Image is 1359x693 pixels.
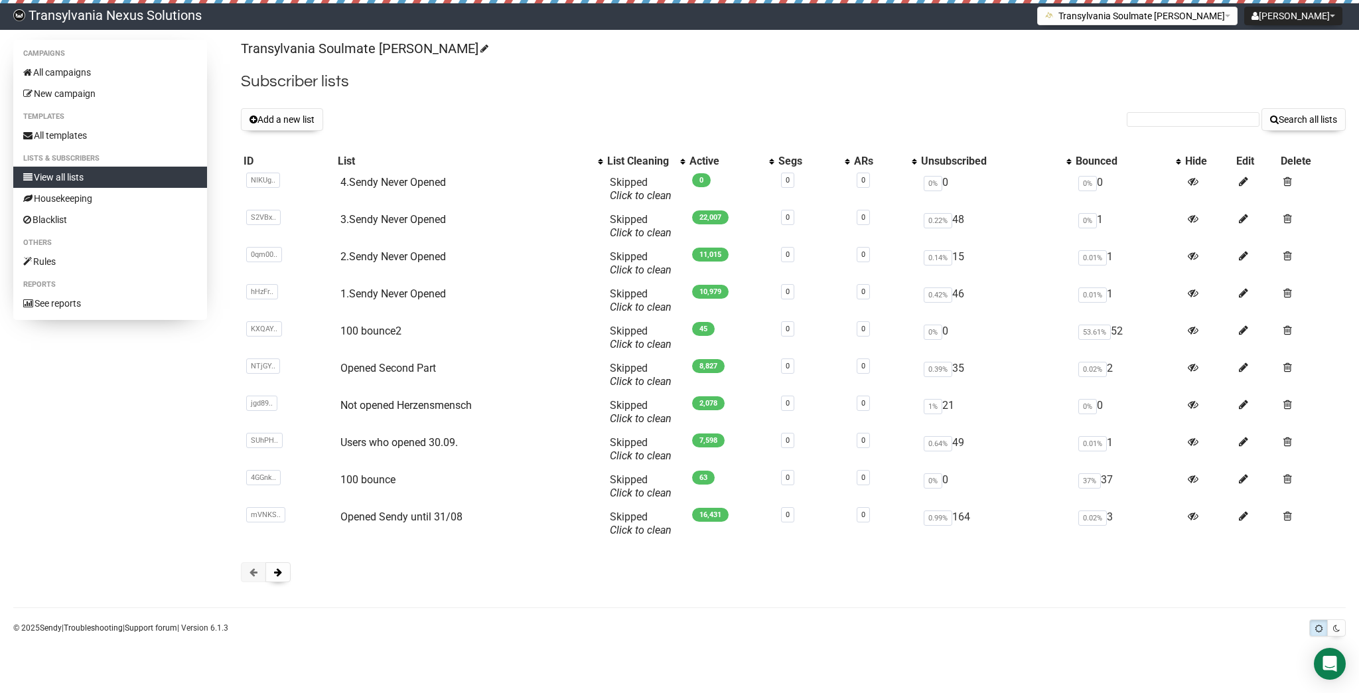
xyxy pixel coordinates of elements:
[13,46,207,62] li: Campaigns
[1073,208,1182,245] td: 1
[918,208,1073,245] td: 48
[13,188,207,209] a: Housekeeping
[918,152,1073,171] th: Unsubscribed: No sort applied, activate to apply an ascending sort
[786,473,790,482] a: 0
[861,176,865,185] a: 0
[692,471,715,485] span: 63
[246,507,285,522] span: mVNKS..
[786,399,790,408] a: 0
[13,167,207,188] a: View all lists
[1073,394,1182,431] td: 0
[610,449,672,462] a: Click to clean
[610,189,672,202] a: Click to clean
[918,245,1073,282] td: 15
[924,473,942,489] span: 0%
[1073,282,1182,319] td: 1
[246,433,283,448] span: SUhPH..
[1236,155,1275,168] div: Edit
[918,394,1073,431] td: 21
[1078,325,1111,340] span: 53.61%
[610,264,672,276] a: Click to clean
[241,108,323,131] button: Add a new list
[610,250,672,276] span: Skipped
[64,623,123,633] a: Troubleshooting
[786,213,790,222] a: 0
[1073,319,1182,356] td: 52
[1078,250,1107,266] span: 0.01%
[786,176,790,185] a: 0
[610,301,672,313] a: Click to clean
[610,487,672,499] a: Click to clean
[861,510,865,519] a: 0
[241,152,335,171] th: ID: No sort applied, sorting is disabled
[918,356,1073,394] td: 35
[1073,431,1182,468] td: 1
[692,210,729,224] span: 22,007
[1037,7,1238,25] button: Transylvania Soulmate [PERSON_NAME]
[607,155,674,168] div: List Cleaning
[610,412,672,425] a: Click to clean
[244,155,332,168] div: ID
[340,250,446,263] a: 2.Sendy Never Opened
[1078,287,1107,303] span: 0.01%
[610,325,672,350] span: Skipped
[692,248,729,262] span: 11,015
[246,247,282,262] span: 0qm00..
[778,155,838,168] div: Segs
[1314,648,1346,680] div: Open Intercom Messenger
[689,155,763,168] div: Active
[340,510,463,523] a: Opened Sendy until 31/08
[610,510,672,536] span: Skipped
[918,171,1073,208] td: 0
[13,277,207,293] li: Reports
[786,287,790,296] a: 0
[1281,155,1343,168] div: Delete
[924,325,942,340] span: 0%
[1073,152,1182,171] th: Bounced: No sort applied, activate to apply an ascending sort
[246,321,282,337] span: KXQAY..
[1073,356,1182,394] td: 2
[1078,399,1097,414] span: 0%
[610,524,672,536] a: Click to clean
[1073,468,1182,505] td: 37
[921,155,1060,168] div: Unsubscribed
[241,70,1346,94] h2: Subscriber lists
[861,213,865,222] a: 0
[692,285,729,299] span: 10,979
[918,319,1073,356] td: 0
[340,399,472,412] a: Not opened Herzensmensch
[854,155,904,168] div: ARs
[918,282,1073,319] td: 46
[918,431,1073,468] td: 49
[246,470,281,485] span: 4GGnk..
[851,152,918,171] th: ARs: No sort applied, activate to apply an ascending sort
[1073,245,1182,282] td: 1
[13,293,207,314] a: See reports
[246,284,278,299] span: hHzFr..
[1076,155,1169,168] div: Bounced
[610,399,672,425] span: Skipped
[924,510,952,526] span: 0.99%
[1044,10,1055,21] img: 1.png
[924,436,952,451] span: 0.64%
[13,9,25,21] img: 586cc6b7d8bc403f0c61b981d947c989
[1278,152,1346,171] th: Delete: No sort applied, sorting is disabled
[335,152,605,171] th: List: No sort applied, activate to apply an ascending sort
[338,155,591,168] div: List
[610,473,672,499] span: Skipped
[340,287,446,300] a: 1.Sendy Never Opened
[692,359,725,373] span: 8,827
[13,125,207,146] a: All templates
[340,176,446,189] a: 4.Sendy Never Opened
[246,210,281,225] span: S2VBx..
[13,109,207,125] li: Templates
[340,325,401,337] a: 100 bounce2
[861,362,865,370] a: 0
[610,176,672,202] span: Skipped
[241,40,486,56] a: Transylvania Soulmate [PERSON_NAME]
[40,623,62,633] a: Sendy
[610,226,672,239] a: Click to clean
[786,325,790,333] a: 0
[861,436,865,445] a: 0
[1244,7,1342,25] button: [PERSON_NAME]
